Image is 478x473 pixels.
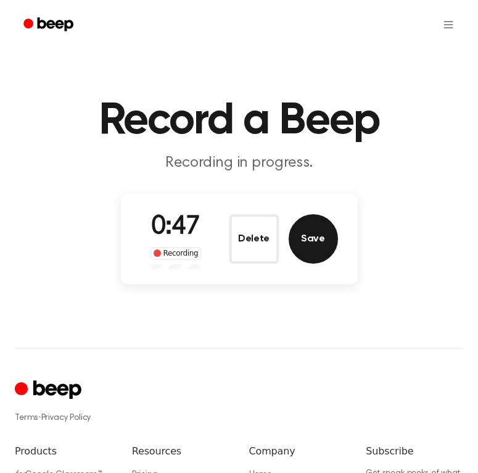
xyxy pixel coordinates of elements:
[15,412,463,424] div: ·
[229,214,279,264] button: Delete Audio Record
[434,10,463,40] button: Open menu
[15,13,84,37] a: Beep
[289,214,338,264] button: Save Audio Record
[150,247,202,259] div: Recording
[15,444,112,459] h6: Products
[15,414,38,422] a: Terms
[132,444,229,459] h6: Resources
[366,444,463,459] h6: Subscribe
[15,379,84,403] a: Cruip
[15,99,463,143] h1: Record a Beep
[249,444,347,459] h6: Company
[41,414,91,422] a: Privacy Policy
[15,153,463,174] p: Recording in progress.
[151,214,200,240] span: 0:47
